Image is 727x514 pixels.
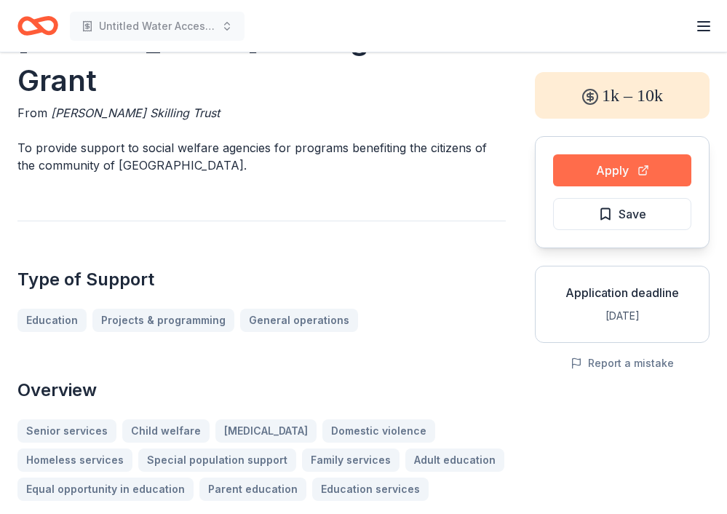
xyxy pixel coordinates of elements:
h1: [PERSON_NAME] Skilling Trust Grant [17,20,506,101]
p: To provide support to social welfare agencies for programs benefiting the citizens of the communi... [17,139,506,174]
div: Application deadline [547,284,697,301]
span: [PERSON_NAME] Skilling Trust [51,106,220,120]
button: Apply [553,154,691,186]
a: General operations [240,309,358,332]
a: Education [17,309,87,332]
a: Projects & programming [92,309,234,332]
a: Home [17,9,58,43]
div: From [17,104,506,122]
button: Save [553,198,691,230]
span: Save [619,205,646,224]
button: Report a mistake [571,355,674,372]
div: 1k – 10k [535,72,710,119]
h2: Overview [17,379,506,402]
div: [DATE] [547,307,697,325]
h2: Type of Support [17,268,506,291]
button: Untitled Water Access Audio Documentary [70,12,245,41]
span: Untitled Water Access Audio Documentary [99,17,215,35]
